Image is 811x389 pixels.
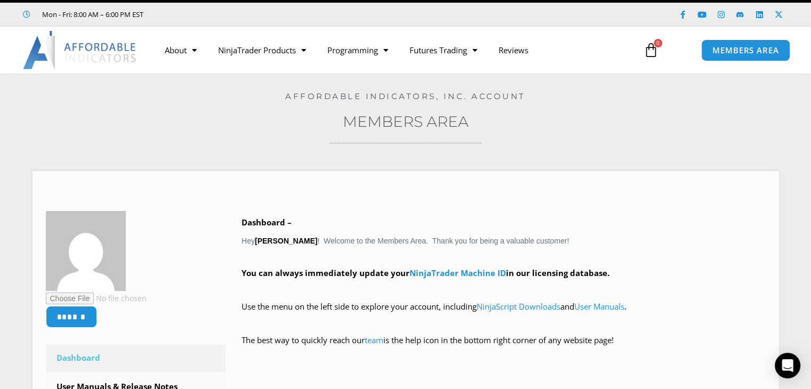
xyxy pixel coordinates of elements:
[701,39,790,61] a: MEMBERS AREA
[488,38,539,62] a: Reviews
[409,268,506,278] a: NinjaTrader Machine ID
[255,237,317,245] strong: [PERSON_NAME]
[46,344,226,372] a: Dashboard
[154,38,633,62] nav: Menu
[158,9,318,20] iframe: Customer reviews powered by Trustpilot
[574,301,624,312] a: User Manuals
[207,38,317,62] a: NinjaTrader Products
[242,268,609,278] strong: You can always immediately update your in our licensing database.
[712,46,779,54] span: MEMBERS AREA
[154,38,207,62] a: About
[242,299,766,329] p: Use the menu on the left side to explore your account, including and .
[343,112,469,131] a: Members Area
[285,91,526,101] a: Affordable Indicators, Inc. Account
[46,211,126,291] img: 7b2ea670282b67ea8de05c7705b9ddf63b0b20db1c44339c12ca0ec26b277df4
[23,31,138,69] img: LogoAI | Affordable Indicators – NinjaTrader
[242,333,766,363] p: The best way to quickly reach our is the help icon in the bottom right corner of any website page!
[242,215,766,363] div: Hey ! Welcome to the Members Area. Thank you for being a valuable customer!
[365,335,383,345] a: team
[39,8,143,21] span: Mon - Fri: 8:00 AM – 6:00 PM EST
[775,353,800,378] div: Open Intercom Messenger
[242,217,292,228] b: Dashboard –
[628,35,675,66] a: 0
[399,38,488,62] a: Futures Trading
[477,301,560,312] a: NinjaScript Downloads
[317,38,399,62] a: Programming
[654,39,662,47] span: 0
